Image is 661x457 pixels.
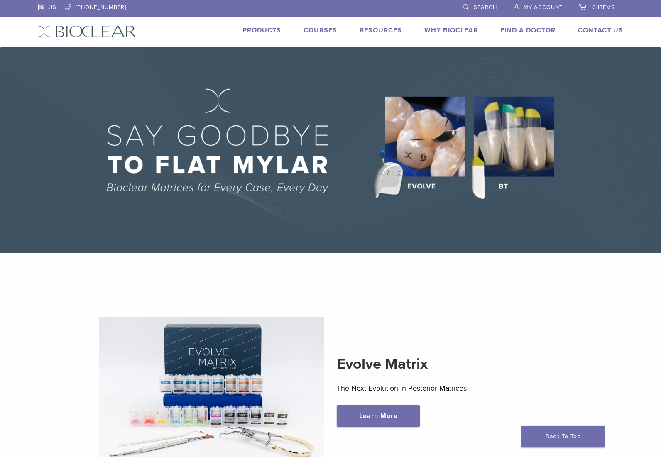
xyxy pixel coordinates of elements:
[578,26,623,34] a: Contact Us
[337,354,562,374] h2: Evolve Matrix
[242,26,281,34] a: Products
[337,405,420,427] a: Learn More
[337,382,562,394] p: The Next Evolution in Posterior Matrices
[304,26,337,34] a: Courses
[500,26,556,34] a: Find A Doctor
[524,4,563,11] span: My Account
[592,4,615,11] span: 0 items
[521,426,605,447] a: Back To Top
[360,26,402,34] a: Resources
[474,4,497,11] span: Search
[38,25,136,37] img: Bioclear
[424,26,478,34] a: Why Bioclear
